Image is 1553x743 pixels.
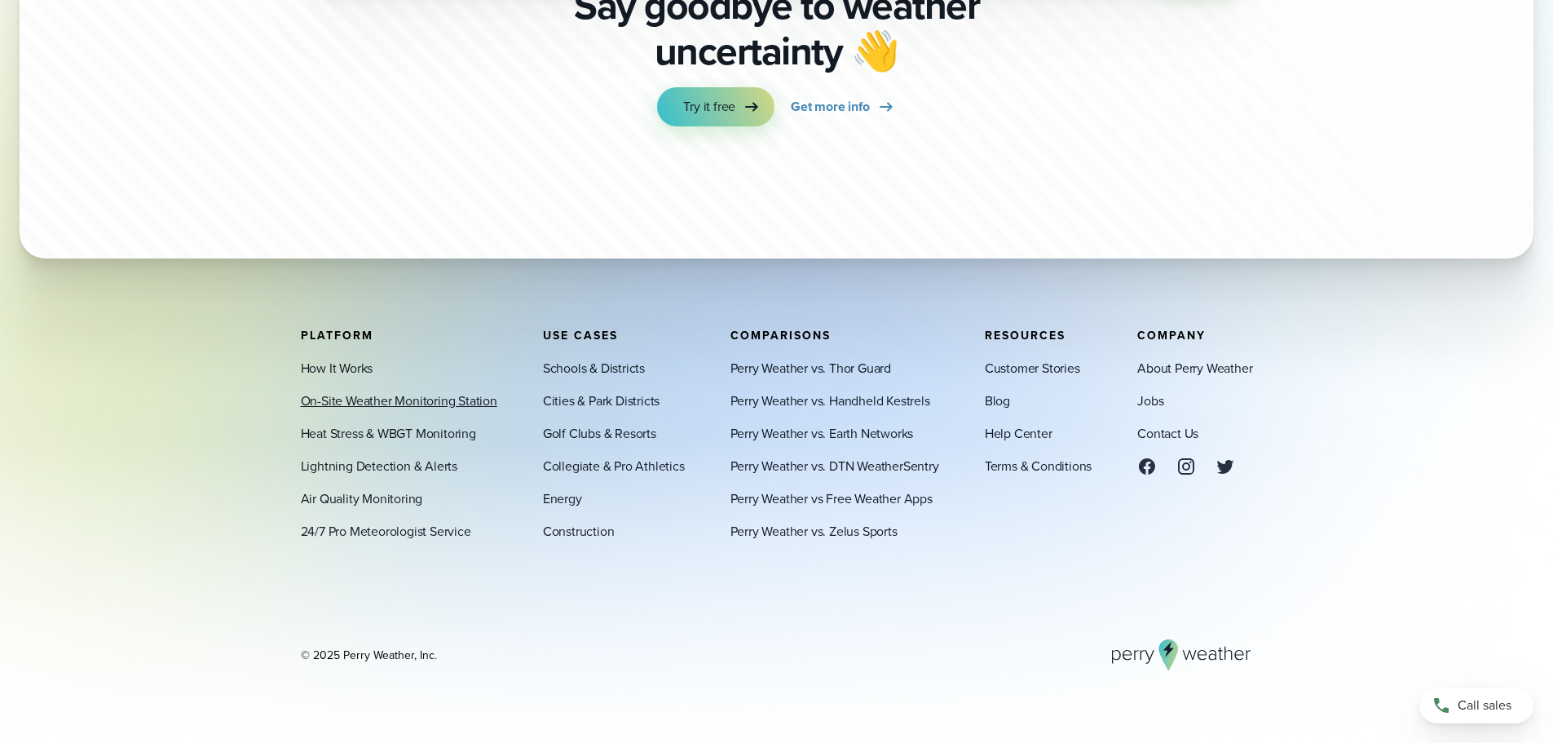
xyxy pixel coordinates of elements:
span: Platform [301,326,373,343]
a: Perry Weather vs. Earth Networks [730,423,914,443]
a: Perry Weather vs. Thor Guard [730,358,891,378]
a: On-Site Weather Monitoring Station [301,391,497,410]
a: Heat Stress & WBGT Monitoring [301,423,476,443]
a: Call sales [1419,688,1533,723]
a: How It Works [301,358,373,378]
a: 24/7 Pro Meteorologist Service [301,521,471,541]
span: Call sales [1458,696,1511,715]
a: Air Quality Monitoring [301,489,423,508]
a: Customer Stories [985,358,1080,378]
a: Lightning Detection & Alerts [301,456,457,475]
span: Comparisons [730,326,831,343]
a: Perry Weather vs. DTN WeatherSentry [730,456,939,475]
span: Resources [985,326,1065,343]
span: Try it free [683,97,735,117]
a: Perry Weather vs. Handheld Kestrels [730,391,930,410]
a: About Perry Weather [1137,358,1252,378]
a: Get more info [791,87,895,126]
a: Contact Us [1137,423,1198,443]
span: Use Cases [543,326,618,343]
a: Help Center [985,423,1052,443]
a: Terms & Conditions [985,456,1092,475]
a: Jobs [1137,391,1163,410]
span: Company [1137,326,1206,343]
a: Collegiate & Pro Athletics [543,456,685,475]
a: Golf Clubs & Resorts [543,423,656,443]
div: © 2025 Perry Weather, Inc. [301,647,437,663]
span: Get more info [791,97,869,117]
a: Schools & Districts [543,358,645,378]
a: Try it free [657,87,774,126]
a: Perry Weather vs Free Weather Apps [730,489,933,508]
a: Perry Weather vs. Zelus Sports [730,521,898,541]
a: Blog [985,391,1010,410]
a: Construction [543,521,615,541]
a: Energy [543,489,582,508]
a: Cities & Park Districts [543,391,660,410]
